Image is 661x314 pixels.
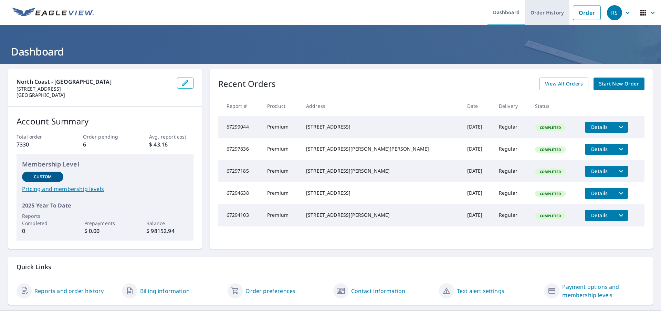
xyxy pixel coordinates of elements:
[614,144,628,155] button: filesDropdownBtn-67297836
[306,123,456,130] div: [STREET_ADDRESS]
[84,220,126,227] p: Prepayments
[218,182,262,204] td: 67294638
[22,212,63,227] p: Reports Completed
[83,133,127,140] p: Order pending
[262,160,301,182] td: Premium
[493,160,529,182] td: Regular
[245,287,295,295] a: Order preferences
[536,147,565,152] span: Completed
[589,124,610,130] span: Details
[262,204,301,226] td: Premium
[306,190,456,196] div: [STREET_ADDRESS]
[585,210,614,221] button: detailsBtn-67294103
[573,6,601,20] a: Order
[589,146,610,152] span: Details
[462,96,493,116] th: Date
[462,116,493,138] td: [DATE]
[351,287,405,295] a: Contact information
[306,168,456,174] div: [STREET_ADDRESS][PERSON_NAME]
[462,138,493,160] td: [DATE]
[218,160,262,182] td: 67297185
[589,190,610,196] span: Details
[585,122,614,133] button: detailsBtn-67299044
[262,116,301,138] td: Premium
[589,168,610,174] span: Details
[17,86,171,92] p: [STREET_ADDRESS]
[140,287,190,295] a: Billing information
[306,145,456,152] div: [STREET_ADDRESS][PERSON_NAME][PERSON_NAME]
[146,220,188,227] p: Balance
[83,140,127,149] p: 6
[84,227,126,235] p: $ 0.00
[262,96,301,116] th: Product
[301,96,462,116] th: Address
[34,287,104,295] a: Reports and order history
[218,116,262,138] td: 67299044
[562,283,644,299] a: Payment options and membership levels
[22,201,188,210] p: 2025 Year To Date
[539,78,588,90] a: View All Orders
[614,122,628,133] button: filesDropdownBtn-67299044
[34,174,52,180] p: Custom
[22,160,188,169] p: Membership Level
[22,185,188,193] a: Pricing and membership levels
[594,78,644,90] a: Start New Order
[149,133,193,140] p: Avg. report cost
[585,188,614,199] button: detailsBtn-67294638
[218,138,262,160] td: 67297836
[462,182,493,204] td: [DATE]
[462,204,493,226] td: [DATE]
[262,138,301,160] td: Premium
[12,8,94,18] img: EV Logo
[17,140,61,149] p: 7330
[17,92,171,98] p: [GEOGRAPHIC_DATA]
[614,210,628,221] button: filesDropdownBtn-67294103
[493,204,529,226] td: Regular
[306,212,456,219] div: [STREET_ADDRESS][PERSON_NAME]
[462,160,493,182] td: [DATE]
[218,78,276,90] p: Recent Orders
[493,96,529,116] th: Delivery
[146,227,188,235] p: $ 98152.94
[529,96,580,116] th: Status
[493,138,529,160] td: Regular
[457,287,504,295] a: Text alert settings
[8,44,653,59] h1: Dashboard
[589,212,610,219] span: Details
[493,116,529,138] td: Regular
[17,133,61,140] p: Total order
[149,140,193,149] p: $ 43.16
[17,263,644,271] p: Quick Links
[218,204,262,226] td: 67294103
[607,5,622,20] div: RS
[536,169,565,174] span: Completed
[536,191,565,196] span: Completed
[545,80,583,88] span: View All Orders
[614,188,628,199] button: filesDropdownBtn-67294638
[22,227,63,235] p: 0
[599,80,639,88] span: Start New Order
[585,166,614,177] button: detailsBtn-67297185
[493,182,529,204] td: Regular
[536,125,565,130] span: Completed
[218,96,262,116] th: Report #
[17,115,193,128] p: Account Summary
[262,182,301,204] td: Premium
[614,166,628,177] button: filesDropdownBtn-67297185
[585,144,614,155] button: detailsBtn-67297836
[17,78,171,86] p: North Coast - [GEOGRAPHIC_DATA]
[536,213,565,218] span: Completed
